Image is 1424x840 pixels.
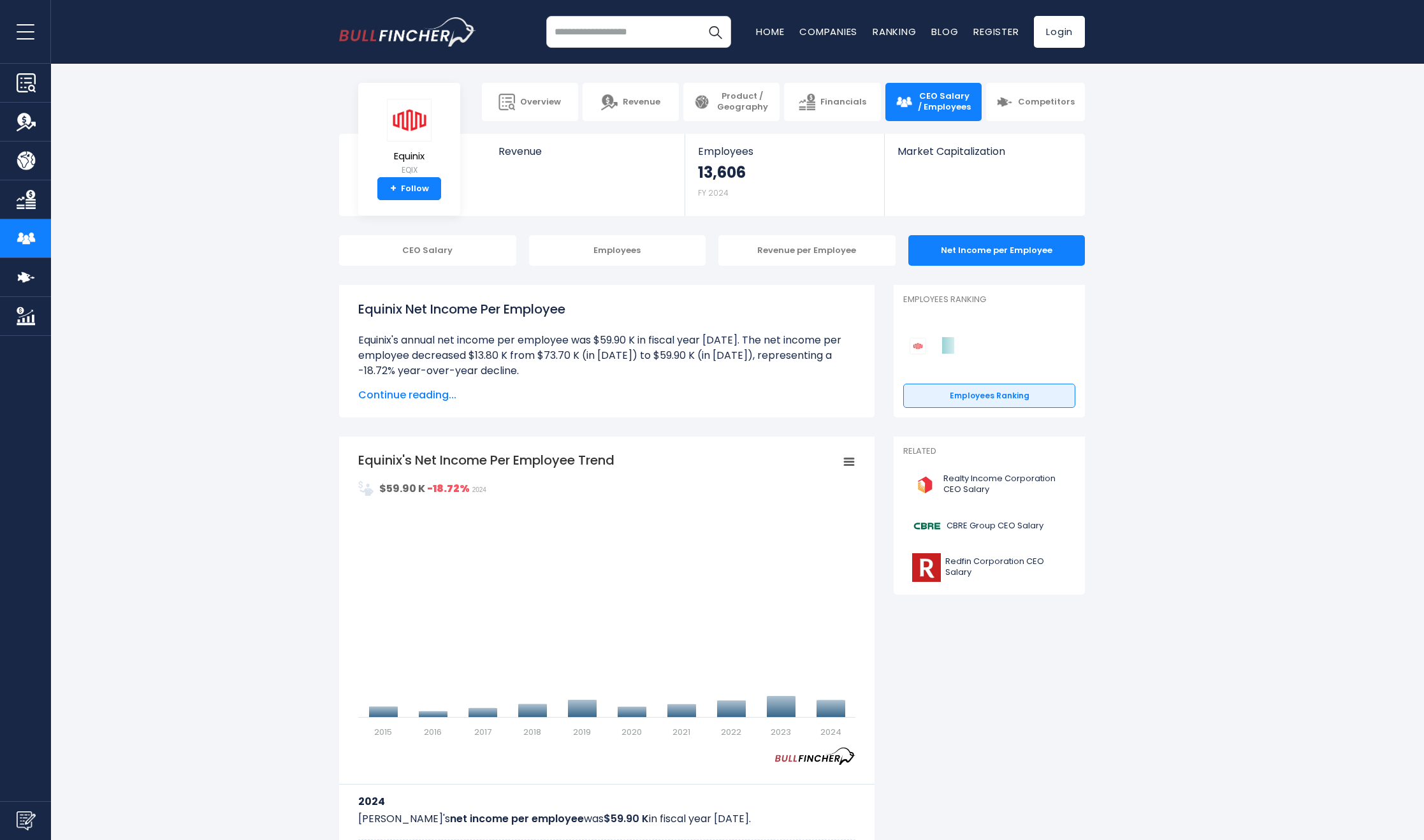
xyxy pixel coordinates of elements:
a: CEO Salary / Employees [885,83,982,121]
text: 2017 [474,726,491,738]
span: Competitors [1018,97,1075,108]
a: Overview [482,83,578,121]
img: RDFN logo [911,553,941,582]
span: Redfin Corporation CEO Salary [945,556,1068,578]
strong: 13,606 [698,163,746,182]
img: CBRE logo [911,512,943,540]
a: Redfin Corporation CEO Salary [903,550,1075,585]
div: Employees [529,235,706,266]
text: 2020 [621,726,642,738]
text: 2024 [820,726,841,738]
a: Ranking [873,25,916,38]
a: Employees Ranking [903,384,1075,408]
text: 2018 [523,726,541,738]
a: Companies [799,25,857,38]
a: CBRE Group CEO Salary [903,509,1075,544]
h3: 2024 [358,793,855,809]
a: Financials [784,83,880,121]
a: Revenue [583,83,679,121]
img: Equinix competitors logo [910,338,926,354]
small: EQIX [387,164,432,176]
small: FY 2024 [698,187,729,198]
span: Overview [520,97,561,108]
span: Market Capitalization [897,145,1071,157]
a: Blog [931,25,958,38]
span: Employees [698,145,871,157]
p: Employees Ranking [903,294,1075,305]
text: 2021 [672,726,690,738]
img: bullfincher logo [339,17,476,47]
img: NetIncomePerEmployee.svg [358,481,374,496]
p: Related [903,446,1075,457]
span: Continue reading... [358,387,855,403]
a: Home [756,25,784,38]
text: 2023 [771,726,791,738]
span: 2024 [472,486,486,493]
text: 2015 [374,726,392,738]
span: CEO Salary / Employees [917,91,971,113]
text: 2016 [424,726,442,738]
span: Equinix [387,151,432,162]
div: Net Income per Employee [908,235,1086,266]
button: Search [699,16,731,48]
strong: + [390,183,396,194]
a: Realty Income Corporation CEO Salary [903,467,1075,502]
a: +Follow [377,177,441,200]
a: Market Capitalization [885,134,1084,179]
img: O logo [911,470,940,499]
a: Product / Geography [683,83,780,121]
h1: Equinix Net Income Per Employee [358,300,855,319]
div: CEO Salary [339,235,516,266]
a: Login [1034,16,1085,48]
svg: Equinix's Net Income Per Employee Trend [358,451,855,738]
b: net income per employee [450,811,584,826]
text: 2022 [721,726,741,738]
span: Revenue [623,97,660,108]
span: Realty Income Corporation CEO Salary [943,474,1068,495]
span: Product / Geography [715,91,769,113]
a: Revenue [486,134,685,179]
span: Revenue [498,145,672,157]
strong: -18.72% [427,481,470,496]
text: 2019 [573,726,591,738]
span: Financials [820,97,866,108]
a: Equinix EQIX [386,98,432,178]
strong: $59.90 K [379,481,425,496]
a: Register [973,25,1019,38]
div: Revenue per Employee [718,235,896,266]
p: [PERSON_NAME]'s was in fiscal year [DATE]. [358,811,855,827]
li: Equinix's annual net income per employee was $59.90 K in fiscal year [DATE]. The net income per e... [358,333,855,379]
a: Go to homepage [339,17,476,47]
tspan: Equinix's Net Income Per Employee Trend [358,451,614,469]
span: CBRE Group CEO Salary [947,521,1043,532]
a: Competitors [986,83,1085,121]
b: $59.90 K [604,811,649,826]
a: Employees 13,606 FY 2024 [685,134,883,216]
